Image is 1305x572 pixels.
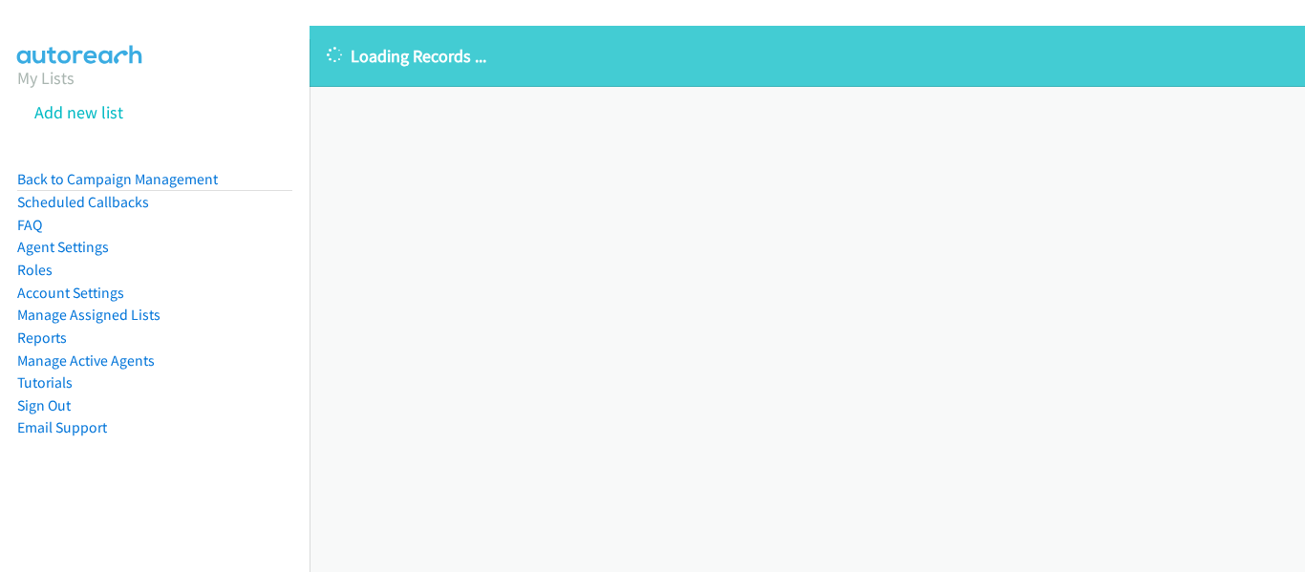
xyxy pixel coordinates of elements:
a: Manage Active Agents [17,351,155,370]
a: My Lists [17,67,75,89]
a: Add new list [34,101,123,123]
a: Tutorials [17,373,73,392]
a: Manage Assigned Lists [17,306,160,324]
a: Email Support [17,418,107,436]
a: Agent Settings [17,238,109,256]
a: Sign Out [17,396,71,414]
a: Scheduled Callbacks [17,193,149,211]
a: Account Settings [17,284,124,302]
a: Roles [17,261,53,279]
a: Back to Campaign Management [17,170,218,188]
p: Loading Records ... [327,43,1288,69]
a: FAQ [17,216,42,234]
a: Reports [17,328,67,347]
